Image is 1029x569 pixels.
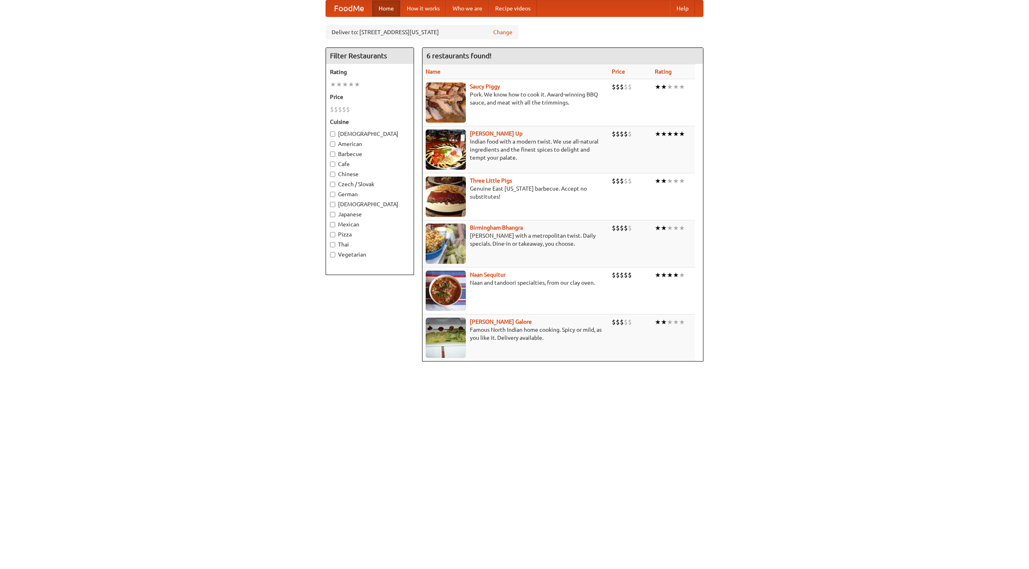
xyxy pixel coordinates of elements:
[667,318,673,327] li: ★
[334,105,338,114] li: $
[661,318,667,327] li: ★
[679,224,685,232] li: ★
[330,140,410,148] label: American
[616,224,620,232] li: $
[655,177,661,185] li: ★
[326,0,372,16] a: FoodMe
[667,271,673,279] li: ★
[470,83,500,90] a: Saucy Piggy
[667,224,673,232] li: ★
[330,202,335,207] input: [DEMOGRAPHIC_DATA]
[661,177,667,185] li: ★
[679,82,685,91] li: ★
[655,224,661,232] li: ★
[470,130,523,137] b: [PERSON_NAME] Up
[330,80,336,89] li: ★
[628,318,632,327] li: $
[667,177,673,185] li: ★
[620,224,624,232] li: $
[330,118,410,126] h5: Cuisine
[342,105,346,114] li: $
[661,271,667,279] li: ★
[612,129,616,138] li: $
[667,129,673,138] li: ★
[330,232,335,237] input: Pizza
[655,82,661,91] li: ★
[330,130,410,138] label: [DEMOGRAPHIC_DATA]
[624,318,628,327] li: $
[426,224,466,264] img: bhangra.jpg
[426,326,605,342] p: Famous North Indian home cooking. Spicy or mild, as you like it. Delivery available.
[426,177,466,217] img: littlepigs.jpg
[426,279,605,287] p: Naan and tandoori specialties, from our clay oven.
[426,318,466,358] img: currygalore.jpg
[670,0,695,16] a: Help
[628,129,632,138] li: $
[679,177,685,185] li: ★
[354,80,360,89] li: ★
[620,82,624,91] li: $
[655,271,661,279] li: ★
[330,150,410,158] label: Barbecue
[426,185,605,201] p: Genuine East [US_STATE] barbecue. Accept no substitutes!
[616,129,620,138] li: $
[673,82,679,91] li: ★
[470,318,532,325] a: [PERSON_NAME] Galore
[612,224,616,232] li: $
[470,224,523,231] b: Birmingham Bhangra
[330,180,410,188] label: Czech / Slovak
[673,177,679,185] li: ★
[330,131,335,137] input: [DEMOGRAPHIC_DATA]
[326,48,414,64] h4: Filter Restaurants
[330,251,410,259] label: Vegetarian
[326,25,519,39] div: Deliver to: [STREET_ADDRESS][US_STATE]
[330,252,335,257] input: Vegetarian
[330,212,335,217] input: Japanese
[661,224,667,232] li: ★
[426,68,441,75] a: Name
[673,129,679,138] li: ★
[470,177,512,184] a: Three Little Pigs
[426,271,466,311] img: naansequitur.jpg
[470,271,506,278] a: Naan Sequitur
[616,82,620,91] li: $
[330,182,335,187] input: Czech / Slovak
[426,129,466,170] img: curryup.jpg
[612,271,616,279] li: $
[620,271,624,279] li: $
[667,82,673,91] li: ★
[330,68,410,76] h5: Rating
[673,271,679,279] li: ★
[330,242,335,247] input: Thai
[661,82,667,91] li: ★
[628,82,632,91] li: $
[489,0,537,16] a: Recipe videos
[624,129,628,138] li: $
[330,230,410,238] label: Pizza
[426,138,605,162] p: Indian food with a modern twist. We use all-natural ingredients and the finest spices to delight ...
[624,177,628,185] li: $
[426,90,605,107] p: Pork. We know how to cook it. Award-winning BBQ sauce, and meat with all the trimmings.
[330,152,335,157] input: Barbecue
[330,160,410,168] label: Cafe
[330,220,410,228] label: Mexican
[620,129,624,138] li: $
[661,129,667,138] li: ★
[330,222,335,227] input: Mexican
[628,271,632,279] li: $
[612,82,616,91] li: $
[628,177,632,185] li: $
[426,82,466,123] img: saucy.jpg
[330,210,410,218] label: Japanese
[372,0,400,16] a: Home
[426,52,492,60] ng-pluralize: 6 restaurants found!
[620,318,624,327] li: $
[348,80,354,89] li: ★
[330,200,410,208] label: [DEMOGRAPHIC_DATA]
[624,82,628,91] li: $
[628,224,632,232] li: $
[679,318,685,327] li: ★
[679,129,685,138] li: ★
